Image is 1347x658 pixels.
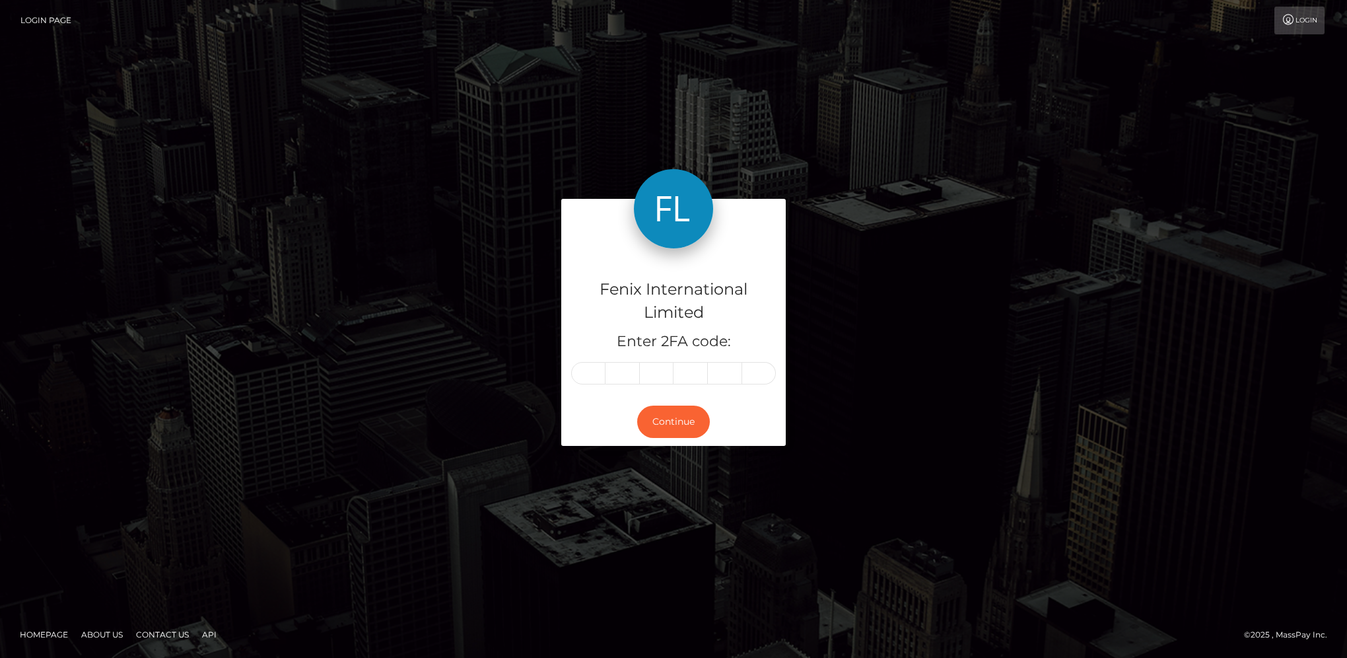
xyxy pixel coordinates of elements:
[197,624,222,645] a: API
[637,406,710,438] button: Continue
[15,624,73,645] a: Homepage
[1274,7,1325,34] a: Login
[1244,628,1337,642] div: © 2025 , MassPay Inc.
[131,624,194,645] a: Contact Us
[571,332,776,352] h5: Enter 2FA code:
[76,624,128,645] a: About Us
[571,278,776,324] h4: Fenix International Limited
[634,169,713,248] img: Fenix International Limited
[20,7,71,34] a: Login Page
